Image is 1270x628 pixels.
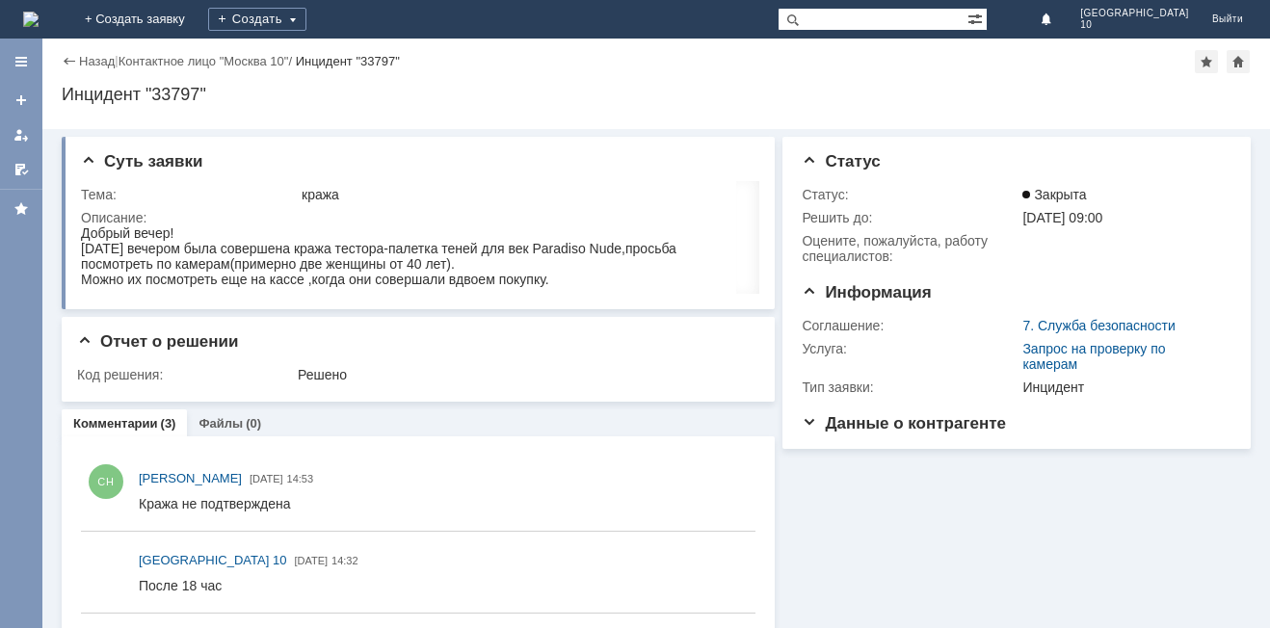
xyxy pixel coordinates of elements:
[73,416,158,431] a: Комментарии
[802,152,880,170] span: Статус
[79,54,115,68] a: Назад
[302,187,749,202] div: кража
[1080,8,1189,19] span: [GEOGRAPHIC_DATA]
[81,152,202,170] span: Суть заявки
[119,54,296,68] div: /
[81,187,298,202] div: Тема:
[802,233,1019,264] div: Oцените, пожалуйста, работу специалистов:
[802,210,1019,225] div: Решить до:
[77,367,294,382] div: Код решения:
[1022,187,1086,202] span: Закрыта
[6,85,37,116] a: Создать заявку
[23,12,39,27] img: logo
[1195,50,1218,73] div: Добавить в избранное
[81,210,753,225] div: Описание:
[802,318,1019,333] div: Соглашение:
[967,9,987,27] span: Расширенный поиск
[62,85,1251,104] div: Инцидент "33797"
[1022,318,1175,333] a: 7. Служба безопасности
[287,473,314,484] span: 14:53
[1080,19,1189,31] span: 10
[294,555,328,566] span: [DATE]
[802,283,931,301] span: Информация
[802,341,1019,356] div: Услуга:
[23,12,39,27] a: Перейти на домашнюю страницу
[6,119,37,150] a: Мои заявки
[119,54,289,68] a: Контактное лицо "Москва 10"
[1227,50,1250,73] div: Сделать домашней страницей
[250,473,283,484] span: [DATE]
[802,379,1019,395] div: Тип заявки:
[1022,341,1165,372] a: Запрос на проверку по камерам
[298,367,749,382] div: Решено
[802,187,1019,202] div: Статус:
[115,53,118,67] div: |
[1022,379,1223,395] div: Инцидент
[208,8,306,31] div: Создать
[331,555,358,566] span: 14:32
[246,416,261,431] div: (0)
[6,154,37,185] a: Мои согласования
[802,414,1006,432] span: Данные о контрагенте
[77,332,238,351] span: Отчет о решении
[139,553,286,567] span: [GEOGRAPHIC_DATA] 10
[1022,210,1102,225] span: [DATE] 09:00
[139,469,242,488] a: [PERSON_NAME]
[139,551,286,570] a: [GEOGRAPHIC_DATA] 10
[139,471,242,485] span: [PERSON_NAME]
[296,54,400,68] div: Инцидент "33797"
[161,416,176,431] div: (3)
[198,416,243,431] a: Файлы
